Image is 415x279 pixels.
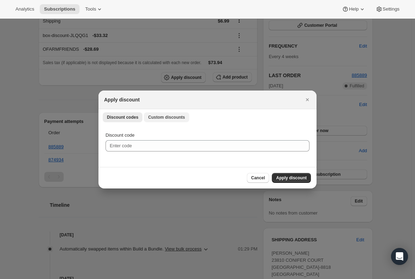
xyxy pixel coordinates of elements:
[81,4,107,14] button: Tools
[104,96,140,103] h2: Apply discount
[272,173,311,183] button: Apply discount
[383,6,400,12] span: Settings
[40,4,79,14] button: Subscriptions
[106,132,134,138] span: Discount code
[103,112,142,122] button: Discount codes
[148,114,185,120] span: Custom discounts
[107,114,138,120] span: Discount codes
[302,95,312,105] button: Close
[371,4,404,14] button: Settings
[276,175,307,181] span: Apply discount
[15,6,34,12] span: Analytics
[349,6,358,12] span: Help
[391,248,408,265] div: Open Intercom Messenger
[98,125,317,167] div: Discount codes
[44,6,75,12] span: Subscriptions
[251,175,265,181] span: Cancel
[144,112,189,122] button: Custom discounts
[85,6,96,12] span: Tools
[11,4,38,14] button: Analytics
[106,140,309,151] input: Enter code
[338,4,370,14] button: Help
[247,173,269,183] button: Cancel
